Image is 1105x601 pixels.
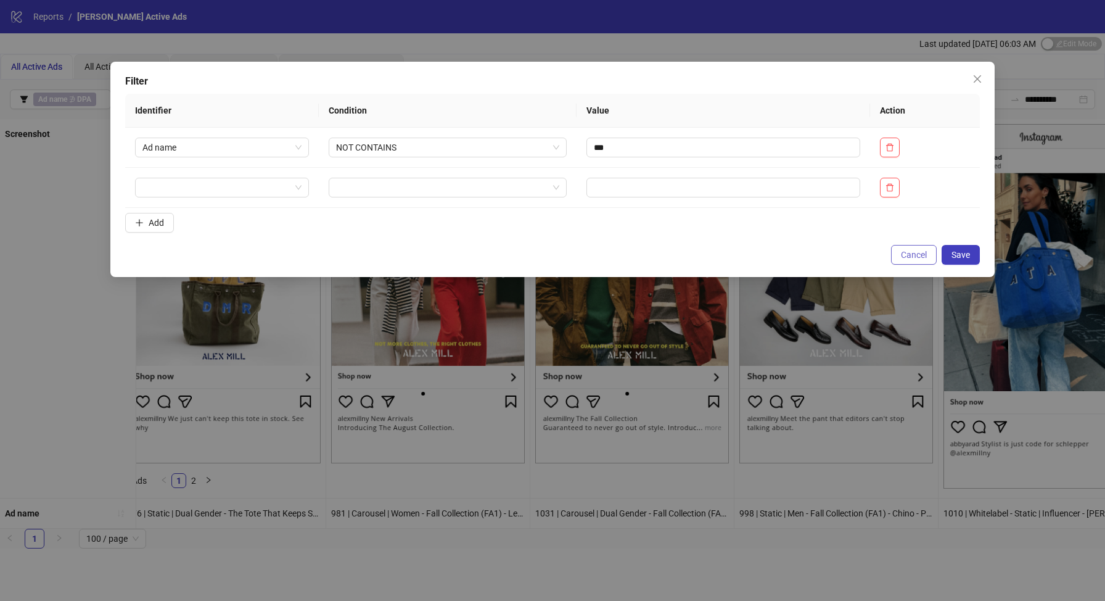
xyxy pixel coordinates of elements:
button: Save [942,245,980,265]
span: delete [885,143,894,152]
th: Action [870,94,979,128]
span: delete [885,183,894,192]
span: Cancel [901,250,927,260]
span: NOT CONTAINS [336,138,559,157]
span: plus [135,218,144,227]
button: Close [967,69,987,89]
span: close [972,74,982,84]
span: Add [149,218,164,228]
span: Ad name [142,138,302,157]
div: Filter [125,74,980,89]
th: Condition [319,94,577,128]
span: Save [951,250,970,260]
th: Identifier [125,94,319,128]
button: Add [125,213,174,233]
th: Value [577,94,870,128]
button: Cancel [891,245,937,265]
